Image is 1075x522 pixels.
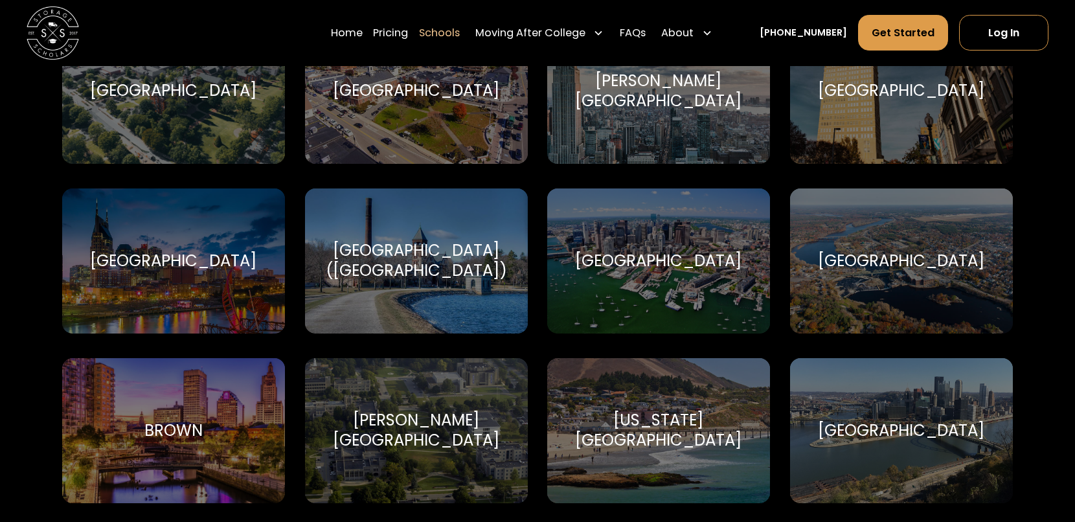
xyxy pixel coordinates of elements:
[959,15,1049,51] a: Log In
[305,358,528,503] a: Go to selected school
[818,421,985,441] div: [GEOGRAPHIC_DATA]
[790,18,1013,163] a: Go to selected school
[331,14,363,51] a: Home
[858,15,949,51] a: Get Started
[144,421,203,441] div: Brown
[656,14,718,51] div: About
[62,18,285,163] a: Go to selected school
[321,411,512,450] div: [PERSON_NAME][GEOGRAPHIC_DATA]
[760,26,847,40] a: [PHONE_NUMBER]
[373,14,408,51] a: Pricing
[333,81,500,101] div: [GEOGRAPHIC_DATA]
[790,358,1013,503] a: Go to selected school
[90,81,257,101] div: [GEOGRAPHIC_DATA]
[305,18,528,163] a: Go to selected school
[62,358,285,503] a: Go to selected school
[547,18,770,163] a: Go to selected school
[475,25,585,41] div: Moving After College
[470,14,609,51] div: Moving After College
[563,411,754,450] div: [US_STATE][GEOGRAPHIC_DATA]
[620,14,646,51] a: FAQs
[547,358,770,503] a: Go to selected school
[62,188,285,334] a: Go to selected school
[563,71,754,111] div: [PERSON_NAME][GEOGRAPHIC_DATA]
[305,188,528,334] a: Go to selected school
[790,188,1013,334] a: Go to selected school
[321,241,512,280] div: [GEOGRAPHIC_DATA] ([GEOGRAPHIC_DATA])
[575,251,742,271] div: [GEOGRAPHIC_DATA]
[818,81,985,101] div: [GEOGRAPHIC_DATA]
[27,6,80,60] img: Storage Scholars main logo
[661,25,694,41] div: About
[547,188,770,334] a: Go to selected school
[818,251,985,271] div: [GEOGRAPHIC_DATA]
[419,14,460,51] a: Schools
[90,251,257,271] div: [GEOGRAPHIC_DATA]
